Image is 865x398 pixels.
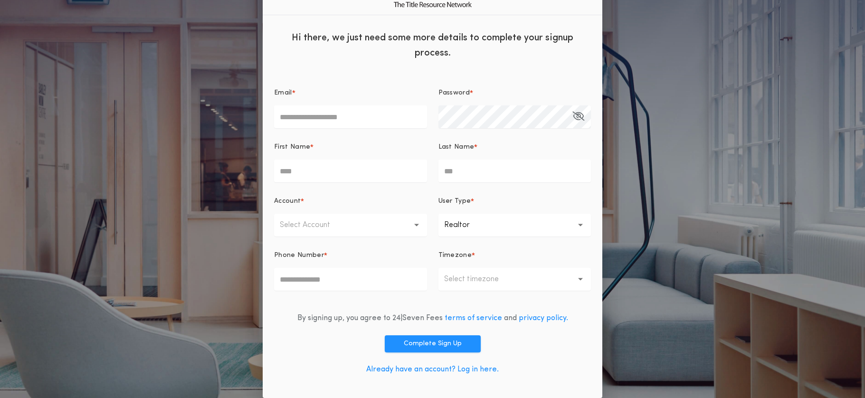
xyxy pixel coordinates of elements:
p: Select timezone [444,274,514,285]
button: Select Account [274,214,427,237]
a: Already have an account? Log in here. [366,366,499,373]
div: Hi there, we just need some more details to complete your signup process. [263,23,602,66]
p: User Type [438,197,471,206]
a: terms of service [445,314,502,322]
p: Phone Number [274,251,324,260]
p: Password [438,88,470,98]
p: Timezone [438,251,472,260]
input: Email* [274,105,427,128]
p: Realtor [444,219,485,231]
input: First Name* [274,160,427,182]
p: First Name [274,142,310,152]
p: Email [274,88,292,98]
p: Account [274,197,301,206]
button: Select timezone [438,268,591,291]
input: Password* [438,105,591,128]
button: Password* [572,105,584,128]
p: Select Account [280,219,345,231]
input: Phone Number* [274,268,427,291]
a: privacy policy. [519,314,568,322]
button: Realtor [438,214,591,237]
p: Last Name [438,142,475,152]
input: Last Name* [438,160,591,182]
div: By signing up, you agree to 24|Seven Fees and [297,313,568,324]
button: Complete Sign Up [385,335,481,352]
